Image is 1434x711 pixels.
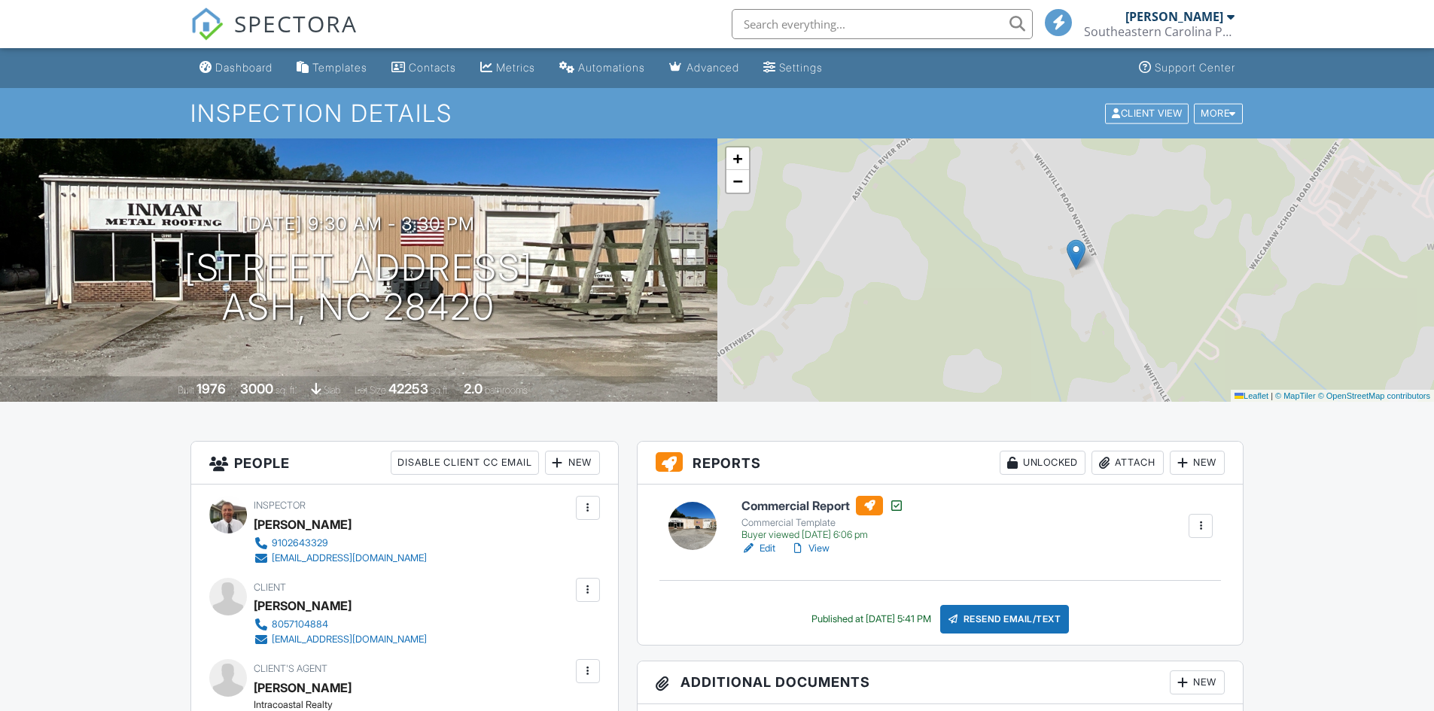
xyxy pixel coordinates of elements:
a: 9102643329 [254,536,427,551]
span: Client [254,582,286,593]
img: Marker [1067,239,1085,270]
img: The Best Home Inspection Software - Spectora [190,8,224,41]
div: New [1170,451,1225,475]
div: 8057104884 [272,618,328,630]
a: Settings [757,54,829,82]
span: Lot Size [355,384,386,396]
div: Southeastern Carolina Property Inspections [1084,24,1235,39]
div: New [545,451,600,475]
div: Contacts [409,61,456,74]
a: Metrics [474,54,541,82]
span: − [732,172,742,190]
div: Intracoastal Realty [254,699,439,711]
a: 8057104884 [254,617,427,632]
a: Templates [291,54,373,82]
a: Client View [1104,107,1192,118]
div: Disable Client CC Email [391,451,539,475]
div: Automations [578,61,645,74]
div: Dashboard [215,61,272,74]
div: Support Center [1155,61,1235,74]
div: [PERSON_NAME] [254,513,352,536]
div: New [1170,670,1225,694]
input: Search everything... [732,9,1033,39]
div: 1976 [196,381,226,397]
div: Commercial Template [741,517,904,529]
div: Client View [1105,103,1189,123]
a: Commercial Report Commercial Template Buyer viewed [DATE] 6:06 pm [741,496,904,541]
div: [PERSON_NAME] [1125,9,1223,24]
h3: [DATE] 9:30 am - 3:30 pm [242,214,475,234]
a: [PERSON_NAME] [254,676,352,699]
div: Published at [DATE] 5:41 PM [811,613,931,625]
div: Unlocked [1000,451,1085,475]
a: Contacts [385,54,462,82]
span: Client's Agent [254,663,327,674]
div: 3000 [240,381,273,397]
span: | [1271,391,1273,400]
div: Metrics [496,61,535,74]
a: [EMAIL_ADDRESS][DOMAIN_NAME] [254,632,427,647]
div: Advanced [687,61,739,74]
div: Buyer viewed [DATE] 6:06 pm [741,529,904,541]
span: Built [178,384,194,396]
span: slab [324,384,340,396]
div: 42253 [388,381,428,397]
a: Dashboard [193,54,279,82]
div: More [1194,103,1243,123]
a: © MapTiler [1275,391,1316,400]
span: bathrooms [485,384,528,396]
h3: People [191,442,618,485]
a: Leaflet [1235,391,1268,400]
a: Zoom out [726,170,749,193]
div: Attach [1091,451,1164,475]
div: Settings [779,61,823,74]
div: 9102643329 [272,537,328,549]
h1: [STREET_ADDRESS] Ash, NC 28420 [184,248,533,328]
a: © OpenStreetMap contributors [1318,391,1430,400]
span: SPECTORA [234,8,358,39]
div: 2.0 [464,381,483,397]
a: Advanced [663,54,745,82]
h3: Additional Documents [638,661,1244,704]
span: + [732,149,742,168]
div: [EMAIL_ADDRESS][DOMAIN_NAME] [272,552,427,564]
a: SPECTORA [190,20,358,52]
div: Resend Email/Text [940,605,1070,634]
h6: Commercial Report [741,496,904,515]
a: Automations (Basic) [553,54,651,82]
a: [EMAIL_ADDRESS][DOMAIN_NAME] [254,551,427,566]
div: Templates [312,61,367,74]
h1: Inspection Details [190,100,1244,126]
span: sq. ft. [276,384,297,396]
span: Inspector [254,500,306,511]
div: [PERSON_NAME] [254,594,352,617]
a: View [790,541,830,556]
a: Support Center [1133,54,1241,82]
a: Edit [741,541,775,556]
h3: Reports [638,442,1244,485]
a: Zoom in [726,147,749,170]
div: [EMAIL_ADDRESS][DOMAIN_NAME] [272,634,427,646]
span: sq.ft. [431,384,449,396]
